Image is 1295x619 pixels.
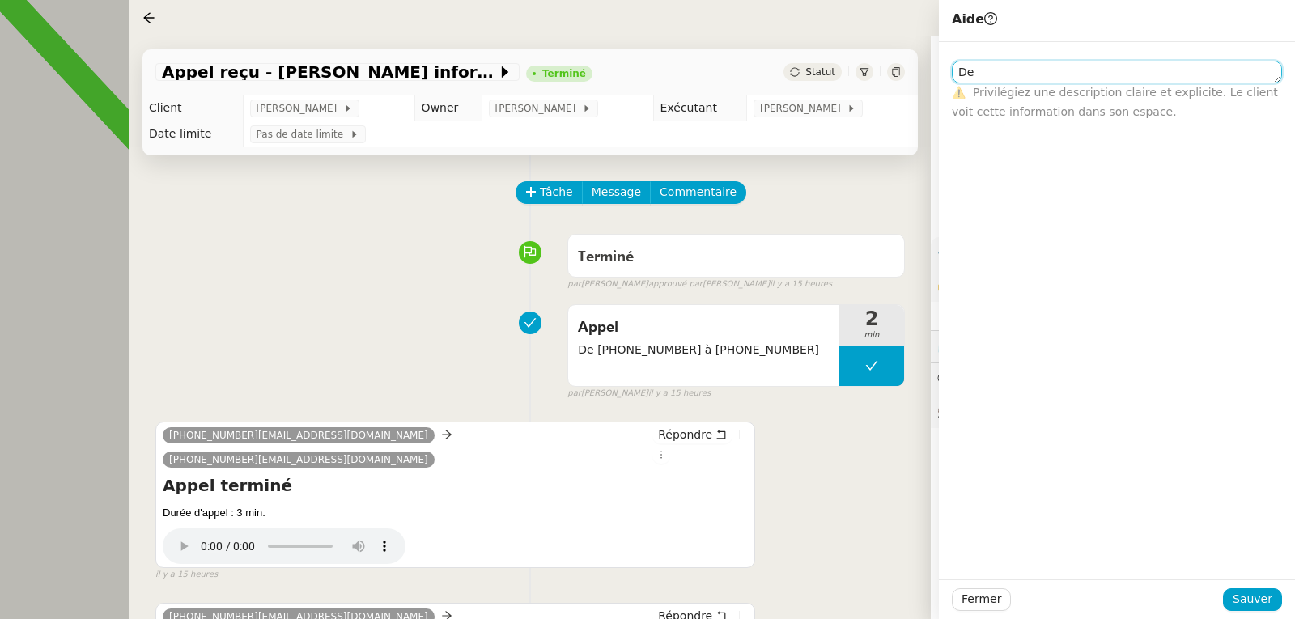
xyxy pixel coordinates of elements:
span: par [567,387,581,401]
span: Terminé [578,250,634,265]
span: Répondre [658,426,712,443]
span: Message [592,183,641,201]
h4: Appel terminé [163,474,748,497]
span: par [567,278,581,291]
span: il y a 15 heures [155,568,218,582]
button: Tâche [516,181,583,204]
div: ⏲️Tâches 2:06 [931,331,1295,362]
button: Répondre [652,426,732,443]
div: Terminé [542,69,586,78]
span: Pas de date limite [257,126,350,142]
td: Owner [414,95,482,121]
small: [PERSON_NAME] [PERSON_NAME] [567,278,832,291]
span: min [839,329,904,342]
span: [PERSON_NAME] [760,100,847,117]
span: ⚠️ [952,86,966,99]
span: Statut [805,66,835,78]
span: Appel reçu - [PERSON_NAME] information RIB [162,64,497,80]
span: 2 [839,309,904,329]
div: 💬Commentaires [931,363,1295,395]
span: ⏲️ [937,340,1049,353]
span: il y a 15 heures [648,387,711,401]
span: [PERSON_NAME] [495,100,582,117]
span: ⚙️ [937,244,1021,262]
span: Fermer [962,590,1001,608]
div: ⚙️Procédures [931,237,1295,269]
span: [PERSON_NAME] [257,100,343,117]
div: 🕵️Autres demandes en cours 20 [931,396,1295,428]
span: Privilégiez une description claire et explicite. Le client voit cette information dans son espace. [952,86,1278,117]
span: 💬 [937,372,1041,385]
span: De [PHONE_NUMBER] à [PHONE_NUMBER] [578,341,830,359]
button: Sauver [1223,588,1282,611]
td: Date limite [142,121,243,147]
td: Exécutant [653,95,746,121]
div: 🔐Données client [931,269,1295,301]
span: Sauver [1233,590,1272,608]
span: Commentaire [660,183,737,201]
span: [PHONE_NUMBER][EMAIL_ADDRESS][DOMAIN_NAME] [169,430,428,441]
span: Tâche [540,183,573,201]
span: 🕵️ [937,405,1145,418]
button: Commentaire [650,181,746,204]
td: Client [142,95,243,121]
button: Message [582,181,651,204]
span: Durée d'appel : 3 min. [163,507,265,519]
button: Fermer [952,588,1011,611]
span: il y a 15 heures [770,278,832,291]
small: [PERSON_NAME] [567,387,711,401]
span: [PHONE_NUMBER][EMAIL_ADDRESS][DOMAIN_NAME] [169,454,428,465]
span: Appel [578,316,830,340]
span: Aide [952,11,997,27]
span: approuvé par [648,278,703,291]
audio: Your browser does not support the audio element. [163,520,405,564]
span: 🔐 [937,276,1042,295]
